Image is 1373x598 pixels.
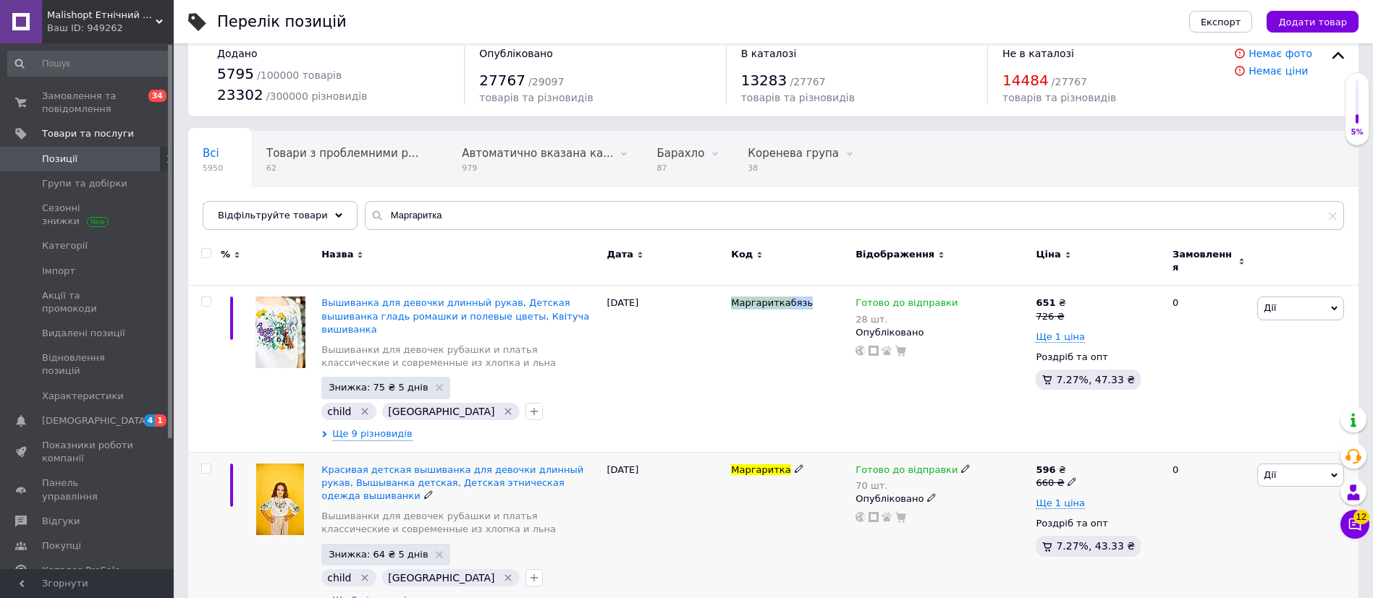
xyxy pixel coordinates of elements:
[1164,286,1254,452] div: 0
[479,72,525,89] span: 27767
[42,539,81,552] span: Покупці
[42,414,149,427] span: [DEMOGRAPHIC_DATA]
[217,65,254,82] span: 5795
[321,297,589,334] a: Вышиванка для девочки длинный рукав, Детская вышиванка гладь ромашки и полевые цветы, Квітуча виш...
[607,248,633,261] span: Дата
[1036,477,1077,490] div: 660 ₴
[462,147,613,160] span: Автоматично вказана ка...
[1002,72,1049,89] span: 14484
[217,48,257,59] span: Додано
[1056,374,1135,385] span: 7.27%, 47.33 ₴
[1036,297,1055,308] b: 651
[217,14,347,30] div: Перелік позицій
[42,477,134,503] span: Панель управління
[47,9,156,22] span: Malishopt Етнічний одяг та головні убори, все для хрещення
[203,163,223,174] span: 5950
[603,286,727,452] div: [DATE]
[42,153,77,166] span: Позиції
[42,177,127,190] span: Групи та добірки
[790,76,825,87] span: / 27767
[144,414,156,427] span: 4
[266,147,418,160] span: Товари з проблемними р...
[856,464,958,479] span: Готово до відправки
[1264,469,1276,480] span: Дії
[1036,517,1160,530] div: Роздріб та опт
[1267,11,1359,33] button: Додати товар
[203,147,219,160] span: Всі
[359,572,371,584] svg: Видалити мітку
[42,351,134,377] span: Відновлення позицій
[42,390,124,403] span: Характеристики
[731,248,753,261] span: Код
[388,572,494,584] span: [GEOGRAPHIC_DATA]
[1340,510,1369,539] button: Чат з покупцем12
[479,92,593,103] span: товарів та різновидів
[42,90,134,116] span: Замовлення та повідомлення
[388,406,494,417] span: [GEOGRAPHIC_DATA]
[42,289,134,315] span: Акції та промокоди
[656,163,704,174] span: 87
[321,248,353,261] span: Назва
[148,90,166,102] span: 34
[656,147,704,160] span: Барахло
[42,439,134,465] span: Показники роботи компанії
[252,132,447,187] div: Товари з проблемними різновидами
[1052,76,1087,87] span: / 27767
[856,314,958,325] div: 28 шт.
[42,327,125,340] span: Видалені позиції
[1036,497,1085,509] span: Ще 1 ціна
[359,406,371,417] svg: Видалити мітку
[1249,65,1308,77] a: Немає ціни
[1056,540,1135,552] span: 7.27%, 43.33 ₴
[155,414,166,427] span: 1
[1036,351,1160,364] div: Роздріб та опт
[856,492,1028,505] div: Опубліковано
[266,163,418,174] span: 62
[856,248,934,261] span: Відображення
[1278,17,1347,27] span: Додати товар
[329,383,428,392] span: Знижка: 75 ₴ 5 днів
[1201,17,1241,27] span: Експорт
[1173,248,1235,274] span: Замовлення
[329,550,428,559] span: Знижка: 64 ₴ 5 днів
[1036,310,1065,323] div: 726 ₴
[257,69,342,81] span: / 100000 товарів
[266,90,368,102] span: / 300000 різновидів
[42,202,134,228] span: Сезонні знижки
[791,297,813,308] span: бязь
[1002,48,1074,59] span: Не в каталозі
[1264,302,1276,313] span: Дії
[1036,464,1055,475] b: 596
[731,464,790,475] span: Маргаритка
[462,163,613,174] span: 979
[321,464,583,501] a: Красивая детская вышиванка для девочки длинный рукав, Вышыванка детская, Детская этническая одежд...
[42,265,75,278] span: Імпорт
[42,127,134,140] span: Товари та послуги
[741,72,787,89] span: 13283
[365,201,1344,230] input: Пошук по назві позиції, артикулу і пошуковим запитам
[502,406,514,417] svg: Видалити мітку
[327,572,351,584] span: child
[1036,331,1085,343] span: Ще 1 ціна
[42,239,88,252] span: Категорії
[1036,296,1065,309] div: ₴
[447,132,642,187] div: Автоматично вказана категорія
[221,248,230,261] span: %
[856,297,958,312] span: Готово до відправки
[741,92,855,103] span: товарів та різновидів
[741,48,797,59] span: В каталозі
[856,326,1028,339] div: Опубліковано
[203,202,285,215] span: РЕНТАБЕЛЬНО
[479,48,553,59] span: Опубліковано
[7,51,171,77] input: Пошук
[528,76,564,87] span: / 29097
[42,564,120,577] span: Каталог ProSale
[1189,11,1253,33] button: Експорт
[731,297,790,308] span: Маргаритка
[1249,48,1312,59] a: Немає фото
[218,210,328,221] span: Відфільтруйте товари
[42,515,80,528] span: Відгуки
[47,22,174,35] div: Ваш ID: 949262
[1345,127,1369,137] div: 5%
